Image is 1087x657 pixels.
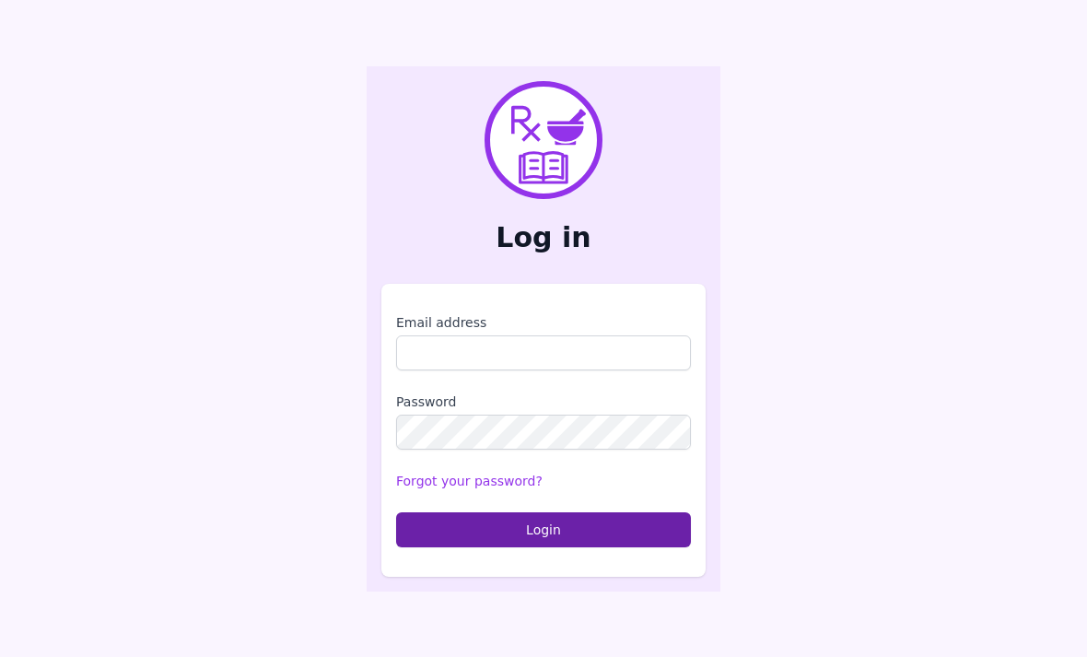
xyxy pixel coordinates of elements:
img: PharmXellence Logo [485,81,602,199]
a: Forgot your password? [396,474,543,488]
h2: Log in [381,221,706,254]
button: Login [396,512,691,547]
label: Email address [396,313,691,332]
label: Password [396,393,691,411]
